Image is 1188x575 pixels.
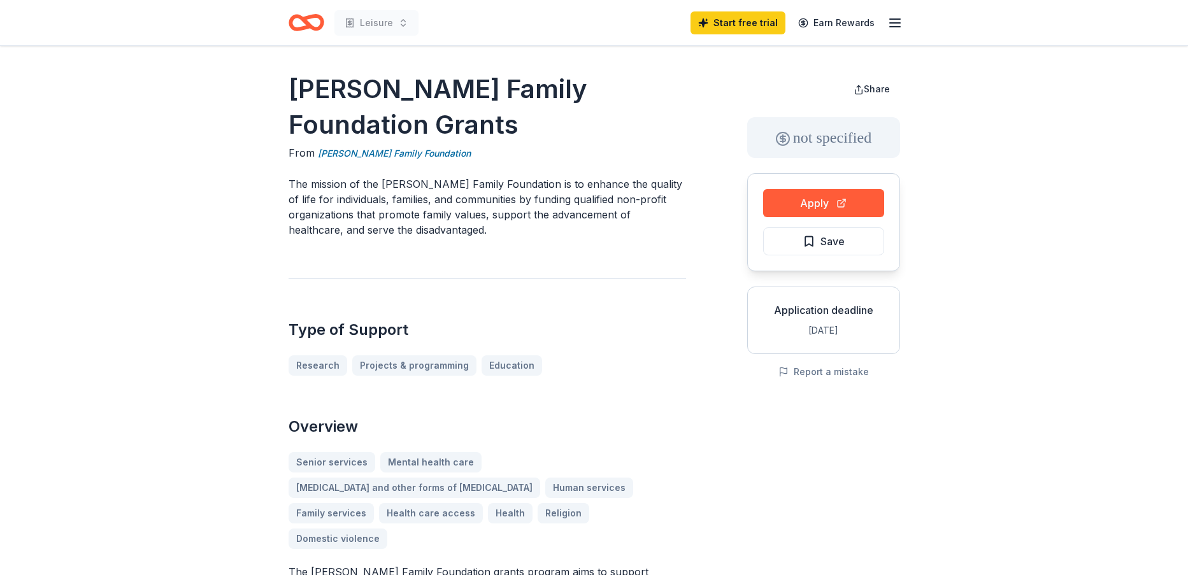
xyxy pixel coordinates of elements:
[778,364,869,380] button: Report a mistake
[691,11,785,34] a: Start free trial
[289,320,686,340] h2: Type of Support
[791,11,882,34] a: Earn Rewards
[289,416,686,437] h2: Overview
[763,227,884,255] button: Save
[289,8,324,38] a: Home
[864,83,890,94] span: Share
[747,117,900,158] div: not specified
[763,189,884,217] button: Apply
[289,71,686,143] h1: [PERSON_NAME] Family Foundation Grants
[334,10,419,36] button: Leisure
[289,355,347,376] a: Research
[289,145,686,161] div: From
[820,233,845,250] span: Save
[360,15,393,31] span: Leisure
[289,176,686,238] p: The mission of the [PERSON_NAME] Family Foundation is to enhance the quality of life for individu...
[843,76,900,102] button: Share
[318,146,471,161] a: [PERSON_NAME] Family Foundation
[758,323,889,338] div: [DATE]
[758,302,889,318] div: Application deadline
[352,355,476,376] a: Projects & programming
[482,355,542,376] a: Education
